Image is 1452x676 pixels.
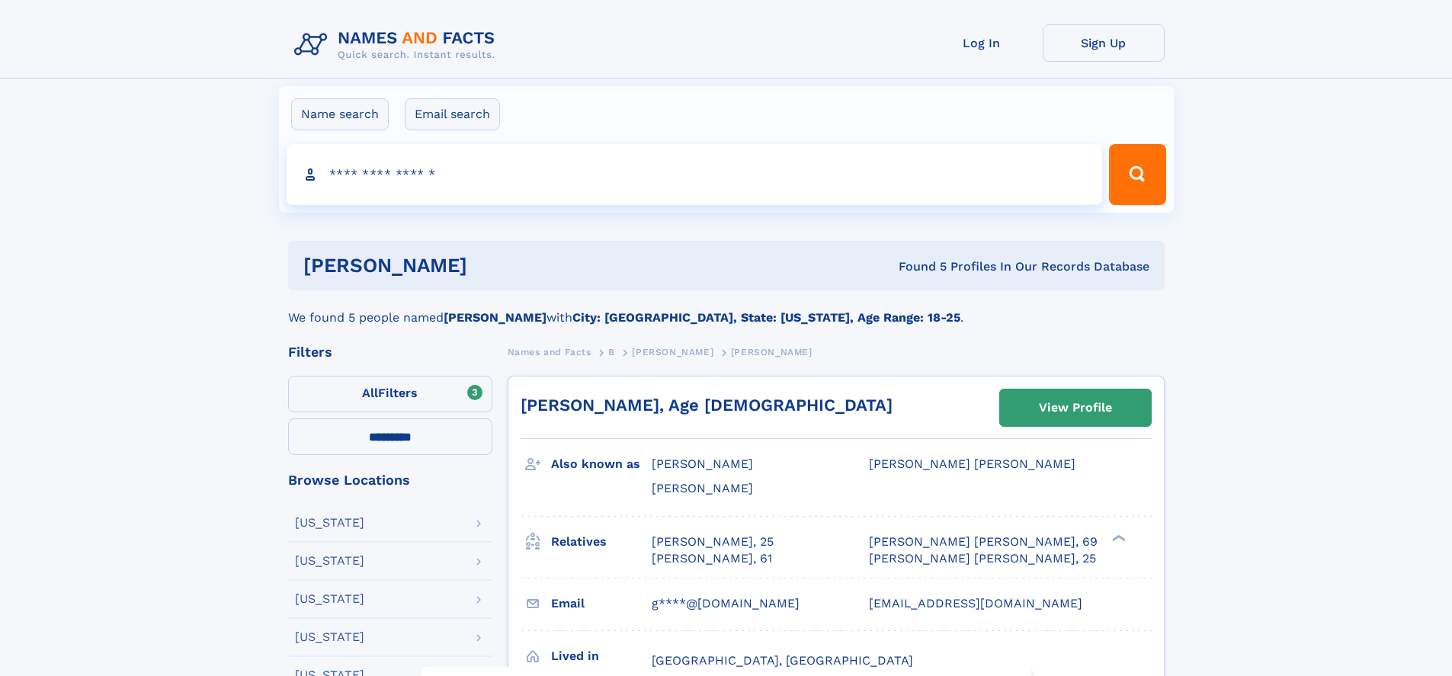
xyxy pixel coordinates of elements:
[508,342,591,361] a: Names and Facts
[303,256,683,275] h1: [PERSON_NAME]
[288,290,1165,327] div: We found 5 people named with .
[608,342,615,361] a: B
[1109,144,1165,205] button: Search Button
[551,451,652,477] h3: Also known as
[869,533,1098,550] a: [PERSON_NAME] [PERSON_NAME], 69
[632,342,713,361] a: [PERSON_NAME]
[295,593,364,605] div: [US_STATE]
[1043,24,1165,62] a: Sign Up
[362,386,378,400] span: All
[295,555,364,567] div: [US_STATE]
[869,596,1082,610] span: [EMAIL_ADDRESS][DOMAIN_NAME]
[551,529,652,555] h3: Relatives
[551,643,652,669] h3: Lived in
[652,533,774,550] a: [PERSON_NAME], 25
[608,347,615,357] span: B
[869,457,1075,471] span: [PERSON_NAME] [PERSON_NAME]
[291,98,389,130] label: Name search
[288,345,492,359] div: Filters
[287,144,1103,205] input: search input
[632,347,713,357] span: [PERSON_NAME]
[288,376,492,412] label: Filters
[521,396,893,415] a: [PERSON_NAME], Age [DEMOGRAPHIC_DATA]
[295,631,364,643] div: [US_STATE]
[921,24,1043,62] a: Log In
[1108,533,1127,543] div: ❯
[288,24,508,66] img: Logo Names and Facts
[1039,390,1112,425] div: View Profile
[652,457,753,471] span: [PERSON_NAME]
[652,653,913,668] span: [GEOGRAPHIC_DATA], [GEOGRAPHIC_DATA]
[551,591,652,617] h3: Email
[1000,389,1151,426] a: View Profile
[295,517,364,529] div: [US_STATE]
[731,347,813,357] span: [PERSON_NAME]
[869,550,1096,567] a: [PERSON_NAME] [PERSON_NAME], 25
[572,310,960,325] b: City: [GEOGRAPHIC_DATA], State: [US_STATE], Age Range: 18-25
[288,473,492,487] div: Browse Locations
[683,258,1149,275] div: Found 5 Profiles In Our Records Database
[405,98,500,130] label: Email search
[652,481,753,495] span: [PERSON_NAME]
[652,550,772,567] a: [PERSON_NAME], 61
[444,310,547,325] b: [PERSON_NAME]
